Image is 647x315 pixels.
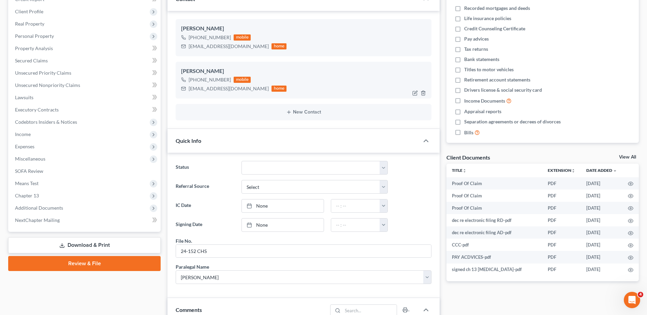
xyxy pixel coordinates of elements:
[446,239,542,251] td: CCC-pdf
[15,131,31,137] span: Income
[446,202,542,214] td: Proof Of Claim
[15,144,34,149] span: Expenses
[242,219,324,231] a: None
[331,199,380,212] input: -- : --
[464,129,473,136] span: Bills
[542,264,581,276] td: PDF
[176,137,201,144] span: Quick Info
[234,77,251,83] div: mobile
[464,87,542,93] span: Drivers license & social security card
[542,190,581,202] td: PDF
[581,202,622,214] td: [DATE]
[464,66,514,73] span: Titles to motor vehicles
[15,180,39,186] span: Means Test
[10,55,161,67] a: Secured Claims
[464,108,501,115] span: Appraisal reports
[613,169,617,173] i: expand_more
[15,21,44,27] span: Real Property
[624,292,640,308] iframe: Intercom live chat
[15,9,43,14] span: Client Profile
[446,264,542,276] td: signed ch 13 [MEDICAL_DATA]-pdf
[571,169,575,173] i: unfold_more
[15,119,77,125] span: Codebtors Insiders & Notices
[10,165,161,177] a: SOFA Review
[462,169,467,173] i: unfold_more
[176,263,209,270] div: Paralegal Name
[464,46,488,52] span: Tax returns
[542,251,581,263] td: PDF
[176,245,431,258] input: --
[548,168,575,173] a: Extensionunfold_more
[542,239,581,251] td: PDF
[542,202,581,214] td: PDF
[172,218,238,232] label: Signing Date
[464,15,511,22] span: Life insurance policies
[581,190,622,202] td: [DATE]
[15,205,63,211] span: Additional Documents
[10,91,161,104] a: Lawsuits
[446,214,542,226] td: dec re electronic filing RD-pdf
[172,180,238,194] label: Referral Source
[15,70,71,76] span: Unsecured Priority Claims
[464,97,505,104] span: Income Documents
[446,154,490,161] div: Client Documents
[15,217,60,223] span: NextChapter Mailing
[10,67,161,79] a: Unsecured Priority Claims
[464,35,489,42] span: Pay advices
[464,5,530,12] span: Recorded mortgages and deeds
[189,34,231,41] div: [PHONE_NUMBER]
[15,156,45,162] span: Miscellaneous
[181,25,426,33] div: [PERSON_NAME]
[446,226,542,239] td: dec re electronic filing AD-pdf
[15,94,33,100] span: Lawsuits
[331,219,380,231] input: -- : --
[8,256,161,271] a: Review & File
[542,226,581,239] td: PDF
[8,237,161,253] a: Download & Print
[189,76,231,83] div: [PHONE_NUMBER]
[619,155,636,160] a: View All
[15,168,43,174] span: SOFA Review
[10,42,161,55] a: Property Analysis
[581,264,622,276] td: [DATE]
[176,306,202,313] span: Comments
[172,161,238,175] label: Status
[242,199,324,212] a: None
[581,226,622,239] td: [DATE]
[181,67,426,75] div: [PERSON_NAME]
[581,239,622,251] td: [DATE]
[446,251,542,263] td: PAY ACDVICES-pdf
[446,177,542,190] td: Proof Of Claim
[10,214,161,226] a: NextChapter Mailing
[15,107,59,112] span: Executory Contracts
[172,199,238,213] label: IC Date
[464,76,530,83] span: Retirement account statements
[464,118,561,125] span: Separation agreements or decrees of divorces
[15,193,39,198] span: Chapter 13
[10,104,161,116] a: Executory Contracts
[452,168,467,173] a: Titleunfold_more
[10,79,161,91] a: Unsecured Nonpriority Claims
[464,56,499,63] span: Bank statements
[15,58,48,63] span: Secured Claims
[176,237,192,244] div: File No.
[581,251,622,263] td: [DATE]
[464,25,525,32] span: Credit Counseling Certificate
[15,45,53,51] span: Property Analysis
[181,109,426,115] button: New Contact
[271,86,286,92] div: home
[446,190,542,202] td: Proof Of Claim
[15,33,54,39] span: Personal Property
[271,43,286,49] div: home
[581,214,622,226] td: [DATE]
[586,168,617,173] a: Date Added expand_more
[15,82,80,88] span: Unsecured Nonpriority Claims
[189,85,269,92] div: [EMAIL_ADDRESS][DOMAIN_NAME]
[189,43,269,50] div: [EMAIL_ADDRESS][DOMAIN_NAME]
[234,34,251,41] div: mobile
[638,292,643,297] span: 4
[581,177,622,190] td: [DATE]
[542,177,581,190] td: PDF
[542,214,581,226] td: PDF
